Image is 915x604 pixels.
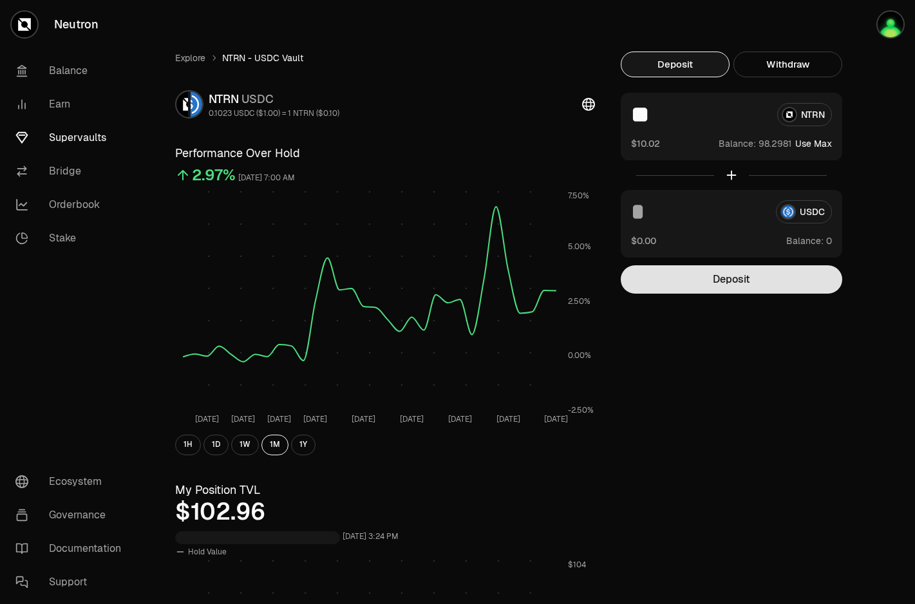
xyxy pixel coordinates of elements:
img: NTRN Logo [176,91,188,117]
div: 0.1023 USDC ($1.00) = 1 NTRN ($0.10) [209,108,339,118]
tspan: [DATE] [267,414,291,424]
span: NTRN - USDC Vault [222,52,303,64]
tspan: 5.00% [568,241,591,252]
div: $102.96 [175,499,595,525]
span: Balance: [786,234,824,247]
tspan: [DATE] [195,414,219,424]
a: Support [5,565,139,599]
tspan: [DATE] [496,414,520,424]
tspan: [DATE] [303,414,327,424]
a: Documentation [5,532,139,565]
div: [DATE] 7:00 AM [238,171,295,185]
a: Explore [175,52,205,64]
tspan: [DATE] [448,414,472,424]
div: [DATE] 3:24 PM [343,529,399,544]
a: Governance [5,498,139,532]
tspan: 0.00% [568,350,591,361]
a: Ecosystem [5,465,139,498]
a: Earn [5,88,139,121]
tspan: 7.50% [568,191,589,201]
tspan: [DATE] [352,414,375,424]
button: 1H [175,435,201,455]
tspan: -2.50% [568,405,594,415]
h3: Performance Over Hold [175,144,595,162]
h3: My Position TVL [175,481,595,499]
button: Deposit [621,265,842,294]
tspan: 2.50% [568,296,590,307]
span: Hold Value [188,547,227,557]
button: $10.02 [631,137,660,150]
button: 1Y [291,435,316,455]
img: d_art [878,12,903,37]
a: Supervaults [5,121,139,155]
a: Bridge [5,155,139,188]
tspan: [DATE] [231,414,255,424]
button: 1W [231,435,259,455]
span: Balance: [719,137,756,150]
div: NTRN [209,90,339,108]
a: Orderbook [5,188,139,222]
button: 1M [261,435,288,455]
tspan: $104 [568,560,586,570]
a: Balance [5,54,139,88]
button: Deposit [621,52,730,77]
button: Withdraw [733,52,842,77]
button: $0.00 [631,234,656,247]
tspan: [DATE] [400,414,424,424]
img: USDC Logo [191,91,202,117]
a: Stake [5,222,139,255]
div: 2.97% [192,165,236,185]
tspan: [DATE] [544,414,568,424]
button: Use Max [795,137,832,150]
span: USDC [241,91,274,106]
button: 1D [203,435,229,455]
nav: breadcrumb [175,52,595,64]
